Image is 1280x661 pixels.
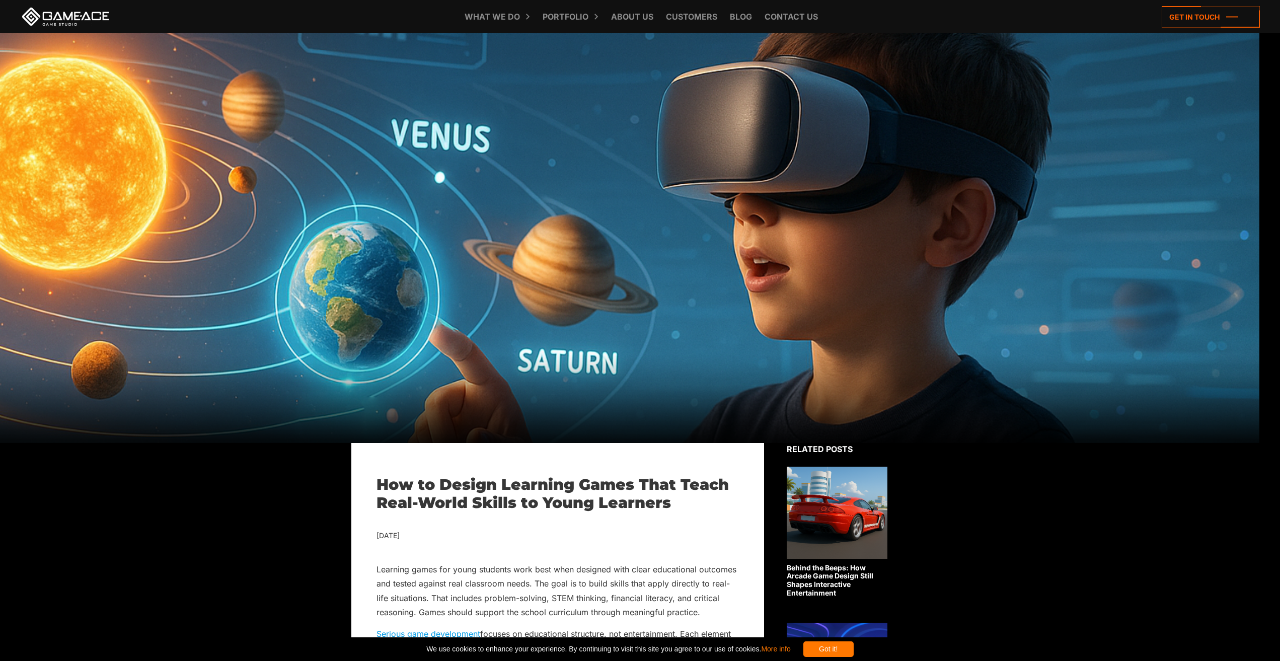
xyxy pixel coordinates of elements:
[377,629,480,639] a: Serious game development
[377,530,739,542] div: [DATE]
[803,641,854,657] div: Got it!
[761,645,790,653] a: More info
[787,467,887,598] a: Behind the Beeps: How Arcade Game Design Still Shapes Interactive Entertainment
[377,562,739,620] p: Learning games for young students work best when designed with clear educational outcomes and tes...
[377,476,739,512] h1: How to Design Learning Games That Teach Real-World Skills to Young Learners
[787,443,887,455] div: Related posts
[426,641,790,657] span: We use cookies to enhance your experience. By continuing to visit this site you agree to our use ...
[1162,6,1260,28] a: Get in touch
[787,467,887,559] img: Related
